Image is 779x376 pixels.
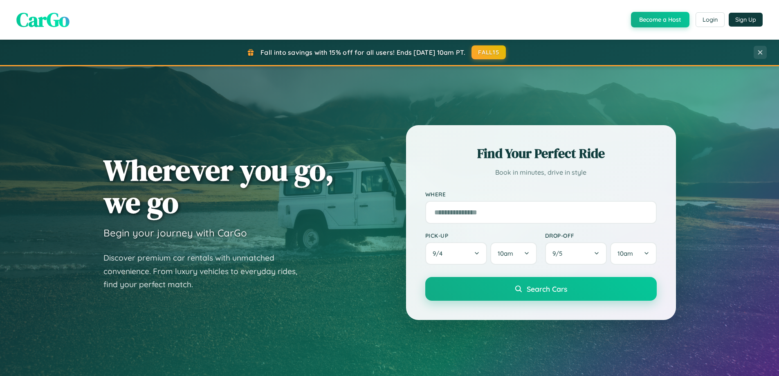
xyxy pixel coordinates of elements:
[527,284,567,293] span: Search Cars
[425,144,657,162] h2: Find Your Perfect Ride
[425,242,487,265] button: 9/4
[631,12,689,27] button: Become a Host
[545,232,657,239] label: Drop-off
[729,13,763,27] button: Sign Up
[16,6,70,33] span: CarGo
[471,45,506,59] button: FALL15
[425,167,657,178] p: Book in minutes, drive in style
[433,250,447,257] span: 9 / 4
[696,12,725,27] button: Login
[425,232,537,239] label: Pick-up
[103,227,247,239] h3: Begin your journey with CarGo
[425,191,657,198] label: Where
[617,250,633,257] span: 10am
[425,277,657,301] button: Search Cars
[103,251,308,291] p: Discover premium car rentals with unmatched convenience. From luxury vehicles to everyday rides, ...
[552,250,566,257] span: 9 / 5
[545,242,607,265] button: 9/5
[490,242,537,265] button: 10am
[498,250,513,257] span: 10am
[260,48,465,56] span: Fall into savings with 15% off for all users! Ends [DATE] 10am PT.
[610,242,656,265] button: 10am
[103,154,334,218] h1: Wherever you go, we go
